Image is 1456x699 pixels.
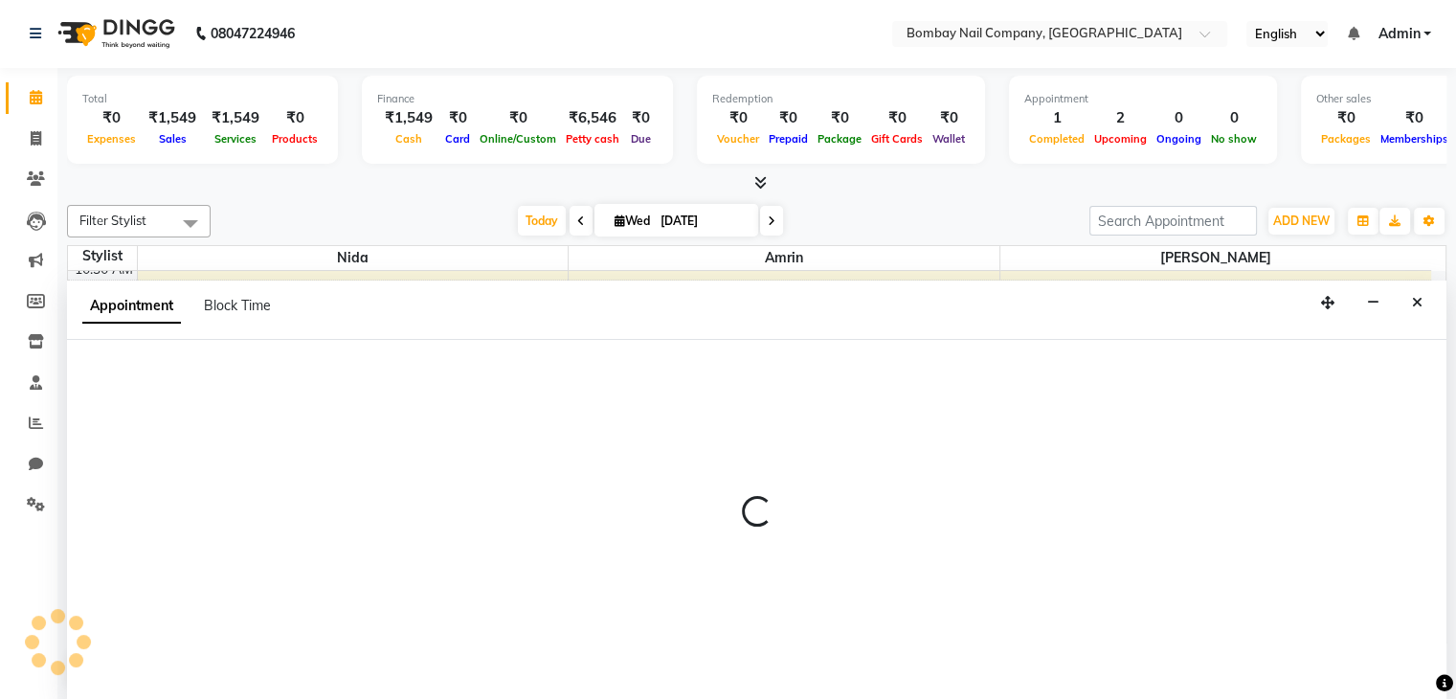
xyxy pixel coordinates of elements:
[204,297,271,314] span: Block Time
[1316,107,1376,129] div: ₹0
[1024,132,1089,146] span: Completed
[440,132,475,146] span: Card
[866,132,928,146] span: Gift Cards
[475,132,561,146] span: Online/Custom
[82,91,323,107] div: Total
[267,107,323,129] div: ₹0
[1403,288,1431,318] button: Close
[1316,132,1376,146] span: Packages
[1024,107,1089,129] div: 1
[82,107,141,129] div: ₹0
[813,132,866,146] span: Package
[82,132,141,146] span: Expenses
[204,107,267,129] div: ₹1,549
[813,107,866,129] div: ₹0
[561,107,624,129] div: ₹6,546
[475,107,561,129] div: ₹0
[928,107,970,129] div: ₹0
[655,207,750,236] input: 2025-09-03
[610,214,655,228] span: Wed
[79,213,146,228] span: Filter Stylist
[1376,132,1453,146] span: Memberships
[1378,24,1420,44] span: Admin
[764,107,813,129] div: ₹0
[712,107,764,129] div: ₹0
[377,91,658,107] div: Finance
[561,132,624,146] span: Petty cash
[440,107,475,129] div: ₹0
[1206,132,1262,146] span: No show
[211,7,295,60] b: 08047224946
[1089,132,1152,146] span: Upcoming
[1152,107,1206,129] div: 0
[154,132,191,146] span: Sales
[138,246,569,270] span: Nida
[1089,206,1257,236] input: Search Appointment
[1268,208,1334,235] button: ADD NEW
[1024,91,1262,107] div: Appointment
[391,132,427,146] span: Cash
[1000,246,1431,270] span: [PERSON_NAME]
[49,7,180,60] img: logo
[210,132,261,146] span: Services
[1273,214,1330,228] span: ADD NEW
[866,107,928,129] div: ₹0
[712,91,970,107] div: Redemption
[518,206,566,236] span: Today
[569,246,999,270] span: Amrin
[928,132,970,146] span: Wallet
[82,289,181,324] span: Appointment
[1206,107,1262,129] div: 0
[764,132,813,146] span: Prepaid
[267,132,323,146] span: Products
[141,107,204,129] div: ₹1,549
[68,246,137,266] div: Stylist
[1089,107,1152,129] div: 2
[624,107,658,129] div: ₹0
[377,107,440,129] div: ₹1,549
[626,132,656,146] span: Due
[712,132,764,146] span: Voucher
[1376,107,1453,129] div: ₹0
[1152,132,1206,146] span: Ongoing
